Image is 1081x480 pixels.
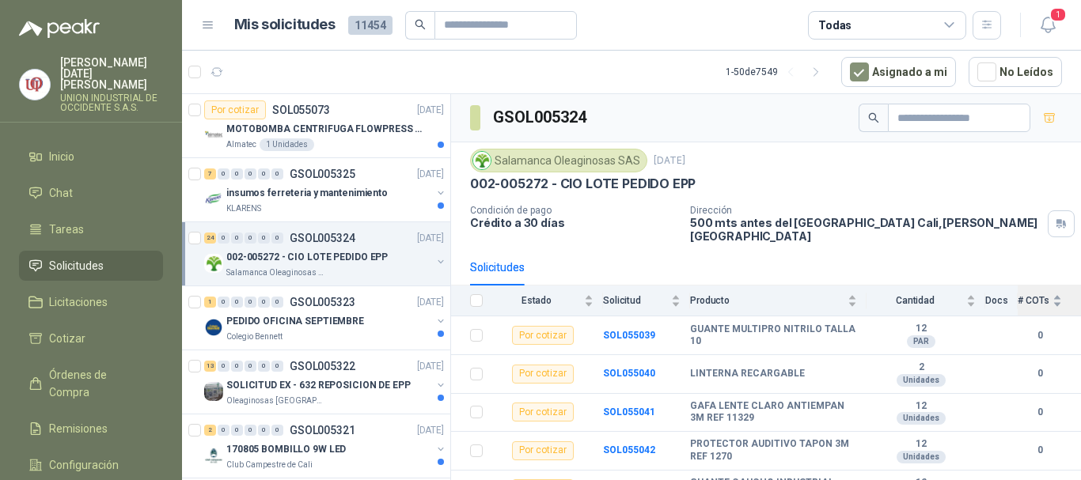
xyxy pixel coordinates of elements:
div: Unidades [897,412,946,425]
div: 2 [204,425,216,436]
a: 7 0 0 0 0 0 GSOL005325[DATE] Company Logoinsumos ferreteria y mantenimientoKLARENS [204,164,447,215]
b: LINTERNA RECARGABLE [690,368,805,380]
span: Remisiones [49,420,108,437]
div: 0 [245,425,256,436]
a: 13 0 0 0 0 0 GSOL005322[DATE] Company LogoSOLICITUD EX - 632 REPOSICION DE EPPOleaginosas [GEOGRA... [204,357,447,407]
th: Estado [492,285,603,316]
span: Solicitudes [49,257,104,274]
b: GAFA LENTE CLARO ANTIEMPAN 3M REF 11329 [690,400,857,425]
a: Chat [19,178,163,208]
div: 0 [218,232,229,244]
span: # COTs [1018,295,1049,306]
div: Unidades [897,374,946,387]
h3: GSOL005324 [493,105,589,130]
div: 0 [258,361,270,372]
b: SOL055041 [603,406,655,418]
div: 0 [218,297,229,308]
div: 0 [271,297,283,308]
div: 0 [231,232,243,244]
div: 0 [231,168,243,180]
th: Cantidad [867,285,985,316]
p: 002-005272 - CIO LOTE PEDIDO EPP [470,176,696,192]
img: Company Logo [473,152,491,169]
span: Producto [690,295,844,306]
div: 0 [218,361,229,372]
div: Por cotizar [512,365,574,384]
th: Producto [690,285,867,316]
span: Configuración [49,456,119,474]
div: 0 [271,425,283,436]
p: GSOL005322 [290,361,355,372]
a: 24 0 0 0 0 0 GSOL005324[DATE] Company Logo002-005272 - CIO LOTE PEDIDO EPPSalamanca Oleaginosas SAS [204,229,447,279]
div: 13 [204,361,216,372]
b: 12 [867,438,976,451]
span: search [415,19,426,30]
p: Oleaginosas [GEOGRAPHIC_DATA][PERSON_NAME] [226,395,326,407]
b: 0 [1018,443,1062,458]
img: Company Logo [20,70,50,100]
img: Company Logo [204,126,223,145]
div: 0 [258,232,270,244]
span: Cotizar [49,330,85,347]
div: 0 [271,232,283,244]
div: Por cotizar [512,403,574,421]
p: GSOL005323 [290,297,355,308]
img: Company Logo [204,254,223,273]
p: Salamanca Oleaginosas SAS [226,266,326,279]
img: Logo peakr [19,19,100,38]
div: 1 [204,297,216,308]
p: MOTOBOMBA CENTRIFUGA FLOWPRESS 1.5HP-220 [226,122,423,137]
div: 0 [245,361,256,372]
img: Company Logo [204,382,223,401]
div: 0 [218,425,229,436]
a: Órdenes de Compra [19,360,163,407]
p: [DATE] [417,295,444,310]
p: Crédito a 30 días [470,216,677,229]
b: GUANTE MULTIPRO NITRILO TALLA 10 [690,323,857,348]
span: Chat [49,184,73,202]
div: Unidades [897,451,946,463]
button: Asignado a mi [841,57,956,87]
b: 0 [1018,328,1062,343]
span: 1 [1049,7,1067,22]
a: Inicio [19,142,163,172]
a: Solicitudes [19,251,163,281]
b: 12 [867,323,976,335]
div: 0 [245,297,256,308]
a: 2 0 0 0 0 0 GSOL005321[DATE] Company Logo170805 BOMBILLO 9W LEDClub Campestre de Cali [204,421,447,471]
a: SOL055039 [603,330,655,341]
span: Estado [492,295,581,306]
p: 170805 BOMBILLO 9W LED [226,442,346,457]
a: Tareas [19,214,163,244]
div: Solicitudes [470,259,525,276]
p: Colegio Bennett [226,331,283,343]
div: 0 [231,361,243,372]
b: 0 [1018,405,1062,420]
b: PROTECTOR AUDITIVO TAPON 3M REF 1270 [690,438,857,463]
b: 0 [1018,366,1062,381]
b: SOL055040 [603,368,655,379]
p: 500 mts antes del [GEOGRAPHIC_DATA] Cali , [PERSON_NAME][GEOGRAPHIC_DATA] [690,216,1041,243]
div: Por cotizar [512,326,574,345]
img: Company Logo [204,318,223,337]
span: Licitaciones [49,293,108,311]
button: No Leídos [969,57,1062,87]
div: 0 [218,168,229,180]
a: Remisiones [19,414,163,444]
p: UNION INDUSTRIAL DE OCCIDENTE S.A.S. [60,93,163,112]
p: [DATE] [654,153,685,168]
p: SOLICITUD EX - 632 REPOSICION DE EPP [226,378,411,393]
th: Docs [985,285,1018,316]
span: 11454 [348,16,393,35]
a: Cotizar [19,323,163,353]
div: 1 Unidades [260,138,314,151]
span: Solicitud [603,295,668,306]
h1: Mis solicitudes [234,13,336,36]
img: Company Logo [204,446,223,465]
div: 1 - 50 de 7549 [726,59,829,85]
div: Por cotizar [204,100,266,119]
span: Tareas [49,221,84,238]
b: 2 [867,361,976,374]
b: SOL055042 [603,444,655,455]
